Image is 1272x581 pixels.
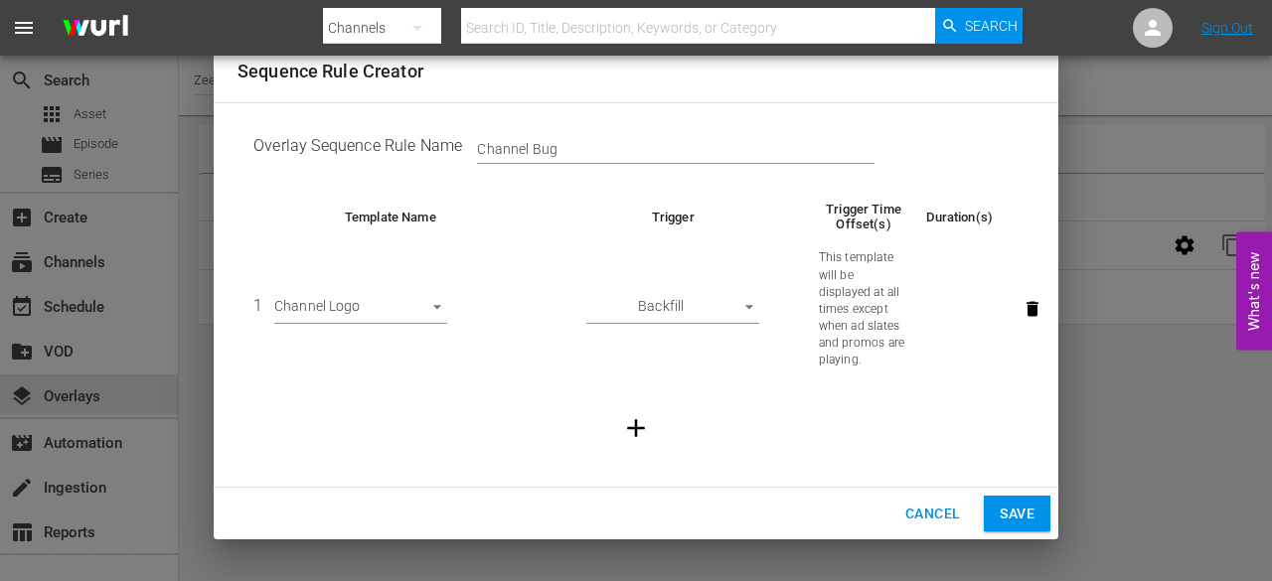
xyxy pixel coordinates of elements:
span: Cancel [905,502,960,526]
div: Backfill [586,295,759,325]
span: Search [965,8,1018,44]
td: Overlay Sequence Rule Name [238,119,1034,181]
p: This template will be displayed at all times except when ad slates and promos are playing. [819,249,909,368]
h2: Sequence Rule Creator [238,58,1034,86]
img: ans4CAIJ8jUAAAAAAAAAAAAAAAAAAAAAAAAgQb4GAAAAAAAAAAAAAAAAAAAAAAAAJMjXAAAAAAAAAAAAAAAAAAAAAAAAgAT5G... [48,5,143,52]
button: Cancel [889,496,976,532]
a: Sign Out [1201,20,1253,36]
th: Template Name [238,200,544,233]
span: Save [1000,502,1034,526]
button: Save [984,496,1050,532]
span: menu [12,16,36,40]
th: Trigger Time Offset(s) [803,200,925,233]
th: Duration(s) [924,200,995,233]
span: 1 [253,296,262,315]
span: Add Template Trigger [609,417,663,436]
div: Channel Logo [274,295,447,325]
button: Open Feedback Widget [1236,231,1272,350]
th: Trigger [544,200,803,233]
